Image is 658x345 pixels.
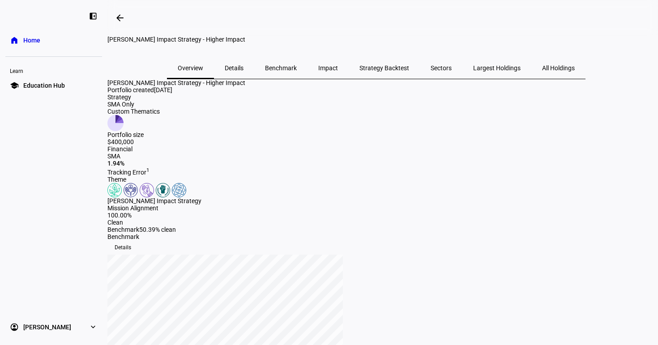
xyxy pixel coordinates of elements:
[107,131,160,138] div: Portfolio size
[10,81,19,90] eth-mat-symbol: school
[107,240,138,255] button: Details
[146,167,150,173] sup: 1
[89,323,98,332] eth-mat-symbol: expand_more
[107,183,122,197] img: climateChange.colored.svg
[107,153,658,160] div: SMA
[107,79,658,86] div: [PERSON_NAME] Impact Strategy - Higher Impact
[542,65,575,71] span: All Holdings
[89,12,98,21] eth-mat-symbol: left_panel_close
[107,219,176,226] div: Clean
[172,183,186,197] img: workerTreatment.colored.svg
[107,101,160,108] div: SMA Only
[107,233,658,240] div: Benchmark
[115,13,125,23] mat-icon: arrow_backwards
[107,176,658,183] div: Theme
[431,65,452,71] span: Sectors
[107,197,658,204] div: [PERSON_NAME] Impact Strategy
[107,138,160,145] div: $400,000
[140,183,154,197] img: poverty.colored.svg
[115,240,131,255] span: Details
[23,81,65,90] span: Education Hub
[156,183,170,197] img: racialJustice.colored.svg
[107,145,658,153] div: Financial
[265,65,297,71] span: Benchmark
[107,86,658,94] div: Portfolio created
[124,183,138,197] img: humanRights.colored.svg
[107,212,176,219] div: 100.00%
[23,36,40,45] span: Home
[10,323,19,332] eth-mat-symbol: account_circle
[154,86,172,94] span: [DATE]
[225,65,244,71] span: Details
[473,65,521,71] span: Largest Holdings
[359,65,409,71] span: Strategy Backtest
[5,64,102,77] div: Learn
[10,36,19,45] eth-mat-symbol: home
[178,65,203,71] span: Overview
[139,226,176,233] span: 50.39% clean
[107,36,645,43] div: Patricia Kupfer Impact Strategy - Higher Impact
[107,94,160,101] div: Strategy
[5,31,102,49] a: homeHome
[107,226,139,233] span: Benchmark
[318,65,338,71] span: Impact
[107,108,160,115] div: Custom Thematics
[107,204,658,212] div: Mission Alignment
[107,160,658,167] div: 1.94%
[23,323,71,332] span: [PERSON_NAME]
[107,169,150,176] span: Tracking Error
